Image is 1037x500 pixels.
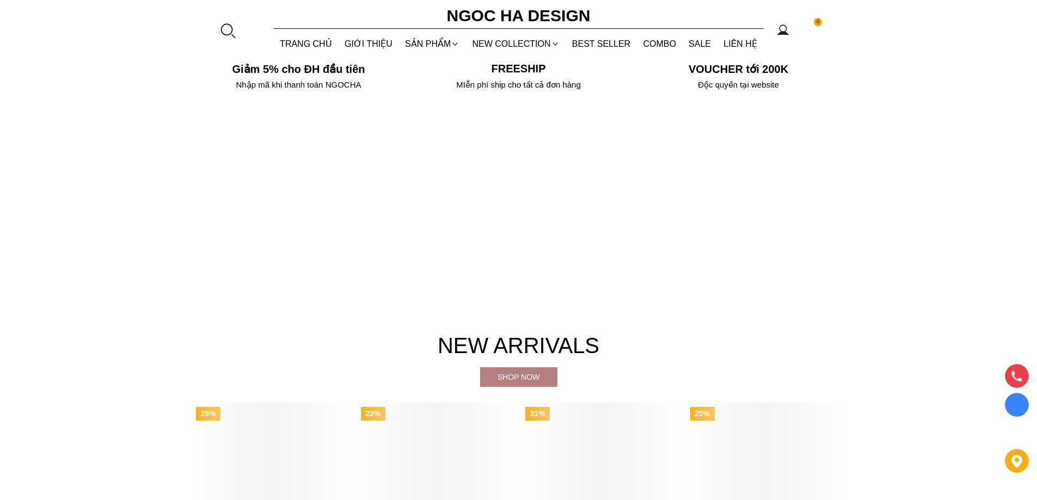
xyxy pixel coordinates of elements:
a: BEST SELLER [566,29,637,58]
font: Nhập mã khi thanh toán NGOCHA [236,80,361,89]
a: SALE [682,29,717,58]
a: TRANG CHỦ [273,29,338,58]
a: LIÊN HỆ [717,29,764,58]
font: Giảm 5% cho ĐH đầu tiên [232,63,365,75]
a: Display image [1005,393,1029,417]
a: messenger [1005,422,1029,442]
font: Freeship [491,63,545,75]
div: SẢN PHẨM [398,29,466,58]
a: Ngoc Ha Design [437,3,600,29]
h5: VOUCHER tới 200K [632,63,845,76]
a: NEW COLLECTION [466,29,566,58]
a: Combo [637,29,683,58]
span: 0 [814,18,823,27]
div: Shop now [480,371,557,383]
h6: MIễn phí ship cho tất cả đơn hàng [412,80,625,90]
h6: Độc quyền tại website [632,80,845,90]
a: GIỚI THIỆU [338,29,398,58]
h4: New Arrivals [192,328,845,363]
a: Shop now [480,367,557,387]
